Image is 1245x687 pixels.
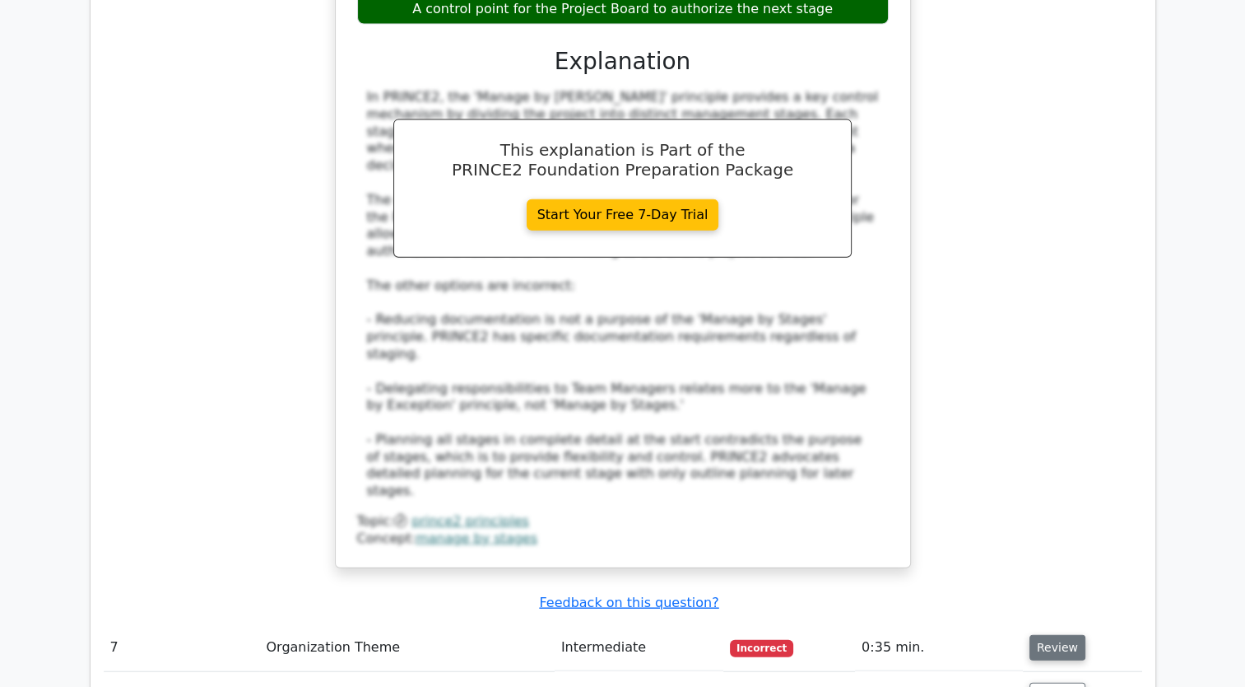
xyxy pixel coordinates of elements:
[367,48,879,76] h3: Explanation
[104,624,260,671] td: 7
[855,624,1023,671] td: 0:35 min.
[539,595,718,610] a: Feedback on this question?
[527,199,719,231] a: Start Your Free 7-Day Trial
[367,89,879,500] div: In PRINCE2, the 'Manage by [PERSON_NAME]' principle provides a key control mechanism by dividing ...
[259,624,554,671] td: Organization Theme
[357,513,889,530] div: Topic:
[730,640,793,657] span: Incorrect
[411,513,529,529] a: prince2 principles
[416,530,537,546] a: manage by stages
[357,530,889,548] div: Concept:
[1029,635,1085,661] button: Review
[555,624,723,671] td: Intermediate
